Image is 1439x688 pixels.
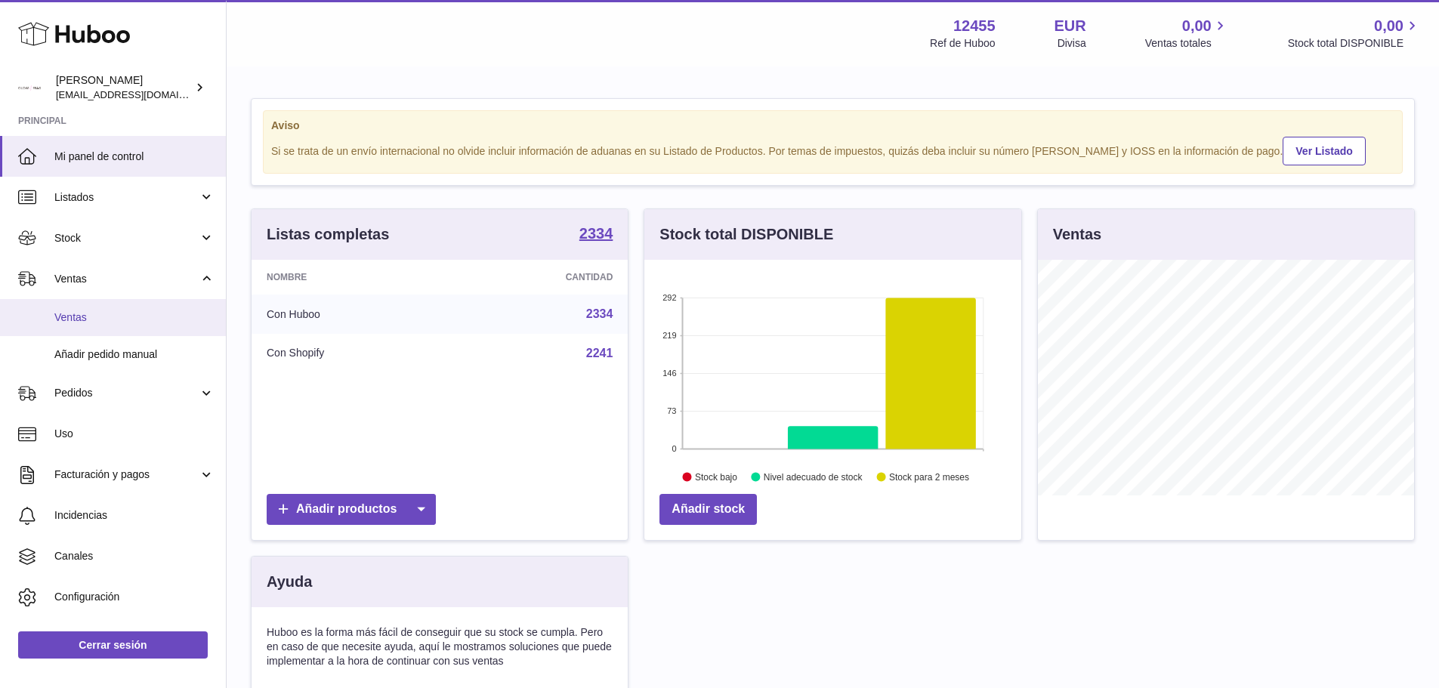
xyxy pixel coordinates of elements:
text: 73 [668,406,677,415]
strong: 12455 [953,16,996,36]
text: 0 [672,444,677,453]
span: Facturación y pagos [54,467,199,482]
h3: Listas completas [267,224,389,245]
span: Ventas [54,310,215,325]
a: 0,00 Stock total DISPONIBLE [1288,16,1421,51]
span: Ventas [54,272,199,286]
p: Huboo es la forma más fácil de conseguir que su stock se cumpla. Pero en caso de que necesite ayu... [267,625,613,668]
span: 0,00 [1374,16,1403,36]
td: Con Shopify [252,334,452,373]
a: Añadir productos [267,494,436,525]
div: Divisa [1058,36,1086,51]
h3: Ventas [1053,224,1101,245]
text: 146 [662,369,676,378]
text: Stock para 2 meses [889,472,969,483]
a: 0,00 Ventas totales [1145,16,1229,51]
span: [EMAIL_ADDRESS][DOMAIN_NAME] [56,88,222,100]
span: Incidencias [54,508,215,523]
td: Con Huboo [252,295,452,334]
div: [PERSON_NAME] [56,73,192,102]
strong: EUR [1055,16,1086,36]
text: 219 [662,331,676,340]
span: Canales [54,549,215,563]
strong: Aviso [271,119,1394,133]
a: 2334 [586,307,613,320]
img: pedidos@glowrias.com [18,76,41,99]
span: Pedidos [54,386,199,400]
span: Mi panel de control [54,150,215,164]
span: 0,00 [1182,16,1212,36]
span: Uso [54,427,215,441]
span: Stock [54,231,199,245]
text: Nivel adecuado de stock [764,472,863,483]
text: Stock bajo [695,472,737,483]
span: Configuración [54,590,215,604]
span: Ventas totales [1145,36,1229,51]
strong: 2334 [579,226,613,241]
a: 2334 [579,226,613,244]
span: Stock total DISPONIBLE [1288,36,1421,51]
h3: Stock total DISPONIBLE [659,224,833,245]
div: Si se trata de un envío internacional no olvide incluir información de aduanas en su Listado de P... [271,134,1394,165]
span: Listados [54,190,199,205]
a: Añadir stock [659,494,757,525]
th: Nombre [252,260,452,295]
a: 2241 [586,347,613,359]
a: Cerrar sesión [18,631,208,659]
text: 292 [662,293,676,302]
span: Añadir pedido manual [54,347,215,362]
div: Ref de Huboo [930,36,995,51]
a: Ver Listado [1283,137,1365,165]
h3: Ayuda [267,572,312,592]
th: Cantidad [452,260,628,295]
